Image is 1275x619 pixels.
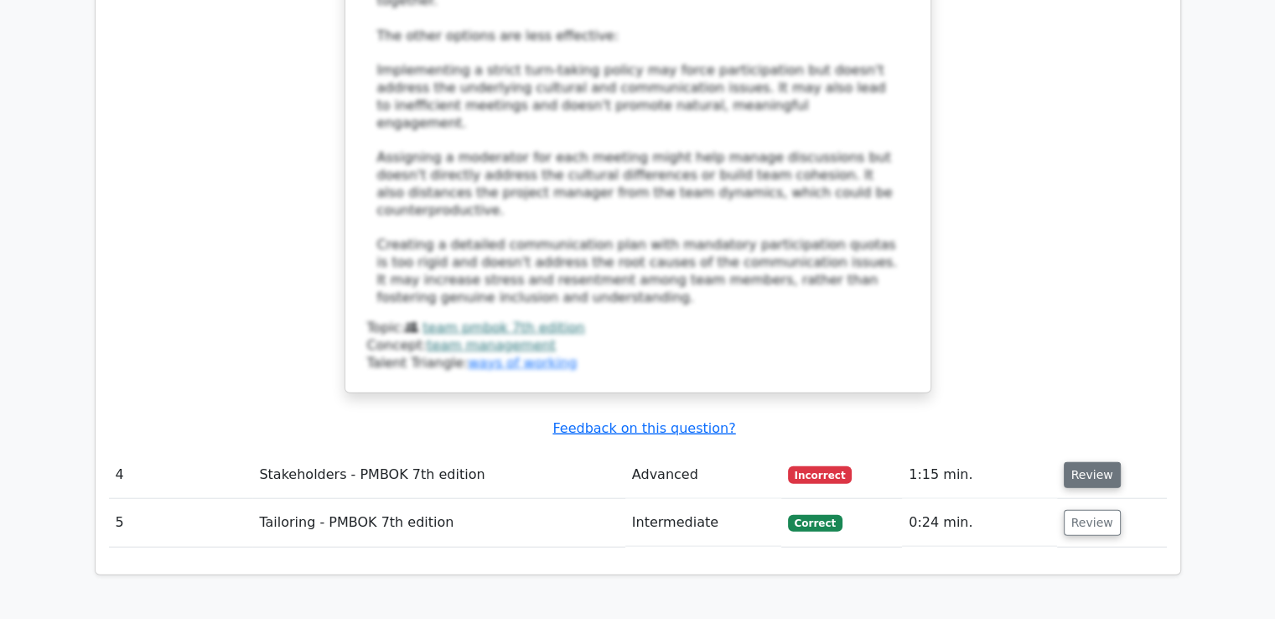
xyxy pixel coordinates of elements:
[902,451,1056,499] td: 1:15 min.
[468,355,577,371] a: ways of working
[427,337,556,353] a: team management
[252,451,625,499] td: Stakeholders - PMBOK 7th edition
[109,499,253,547] td: 5
[367,337,909,355] div: Concept:
[1064,510,1121,536] button: Review
[552,420,735,436] a: Feedback on this question?
[788,515,842,532] span: Correct
[252,499,625,547] td: Tailoring - PMBOK 7th edition
[109,451,253,499] td: 4
[788,466,853,483] span: Incorrect
[367,320,909,337] div: Topic:
[625,451,781,499] td: Advanced
[1064,462,1121,488] button: Review
[625,499,781,547] td: Intermediate
[422,320,584,336] a: team pmbok 7th edition
[367,320,909,372] div: Talent Triangle:
[902,499,1056,547] td: 0:24 min.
